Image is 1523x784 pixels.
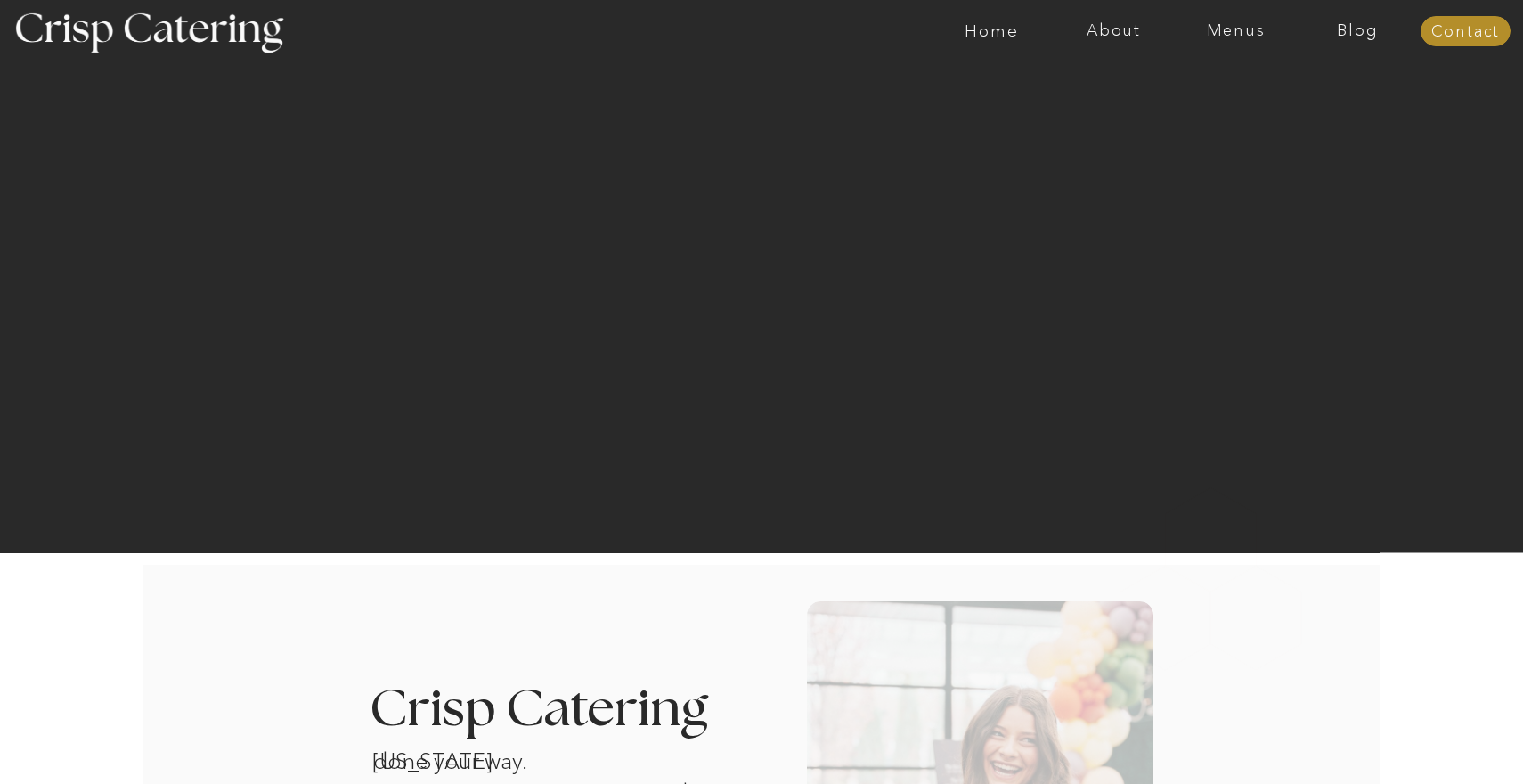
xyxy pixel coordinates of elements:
[372,746,558,769] h1: [US_STATE] catering
[1053,22,1175,40] a: About
[1175,22,1297,40] a: Menus
[370,684,753,737] h3: Crisp Catering
[1297,22,1419,40] a: Blog
[1421,23,1511,41] a: Contact
[931,22,1053,40] a: Home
